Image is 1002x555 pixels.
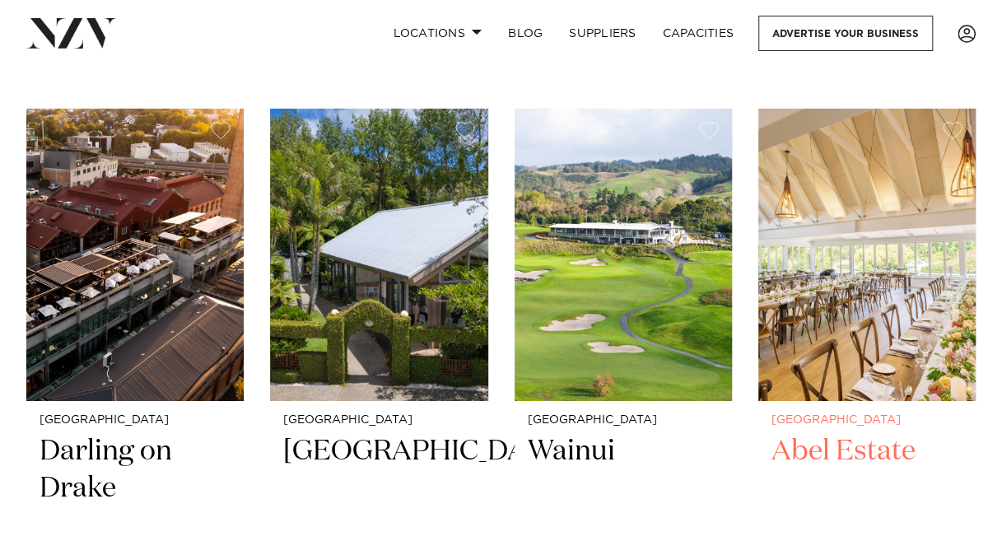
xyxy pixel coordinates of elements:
[495,16,556,51] a: BLOG
[380,16,495,51] a: Locations
[758,16,933,51] a: Advertise your business
[528,433,719,544] h2: Wainui
[283,433,474,544] h2: [GEOGRAPHIC_DATA]
[26,18,116,48] img: nzv-logo.png
[650,16,748,51] a: Capacities
[40,433,231,544] h2: Darling on Drake
[283,414,474,427] small: [GEOGRAPHIC_DATA]
[771,414,962,427] small: [GEOGRAPHIC_DATA]
[40,414,231,427] small: [GEOGRAPHIC_DATA]
[528,414,719,427] small: [GEOGRAPHIC_DATA]
[26,109,244,401] img: Aerial view of Darling on Drake
[556,16,649,51] a: SUPPLIERS
[771,433,962,544] h2: Abel Estate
